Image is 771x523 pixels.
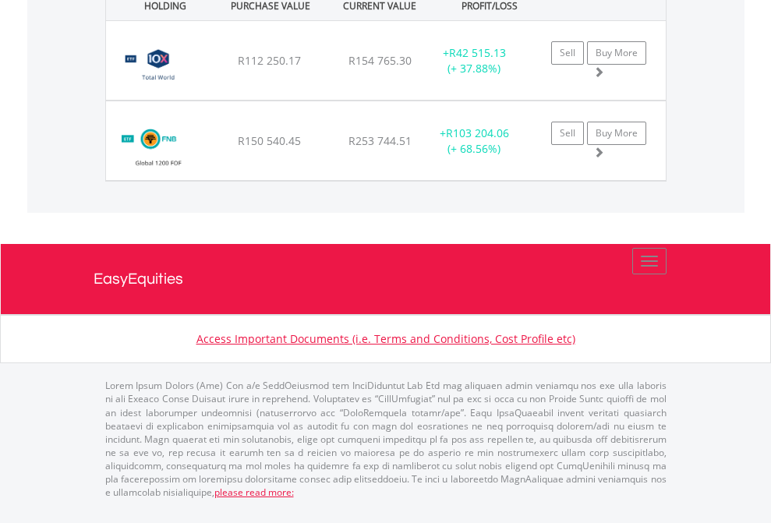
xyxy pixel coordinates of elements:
a: Sell [551,41,584,65]
span: R253 744.51 [348,133,412,148]
div: + (+ 37.88%) [426,45,523,76]
a: EasyEquities [94,244,678,314]
div: + (+ 68.56%) [426,125,523,157]
a: please read more: [214,486,294,499]
a: Sell [551,122,584,145]
span: R112 250.17 [238,53,301,68]
a: Buy More [587,122,646,145]
span: R150 540.45 [238,133,301,148]
span: R154 765.30 [348,53,412,68]
span: R42 515.13 [449,45,506,60]
img: TFSA.GLOBAL.png [114,41,203,96]
p: Lorem Ipsum Dolors (Ame) Con a/e SeddOeiusmod tem InciDiduntut Lab Etd mag aliquaen admin veniamq... [105,379,667,499]
img: TFSA.FNBEQF.png [114,121,203,176]
a: Buy More [587,41,646,65]
span: R103 204.06 [446,125,509,140]
a: Access Important Documents (i.e. Terms and Conditions, Cost Profile etc) [196,331,575,346]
